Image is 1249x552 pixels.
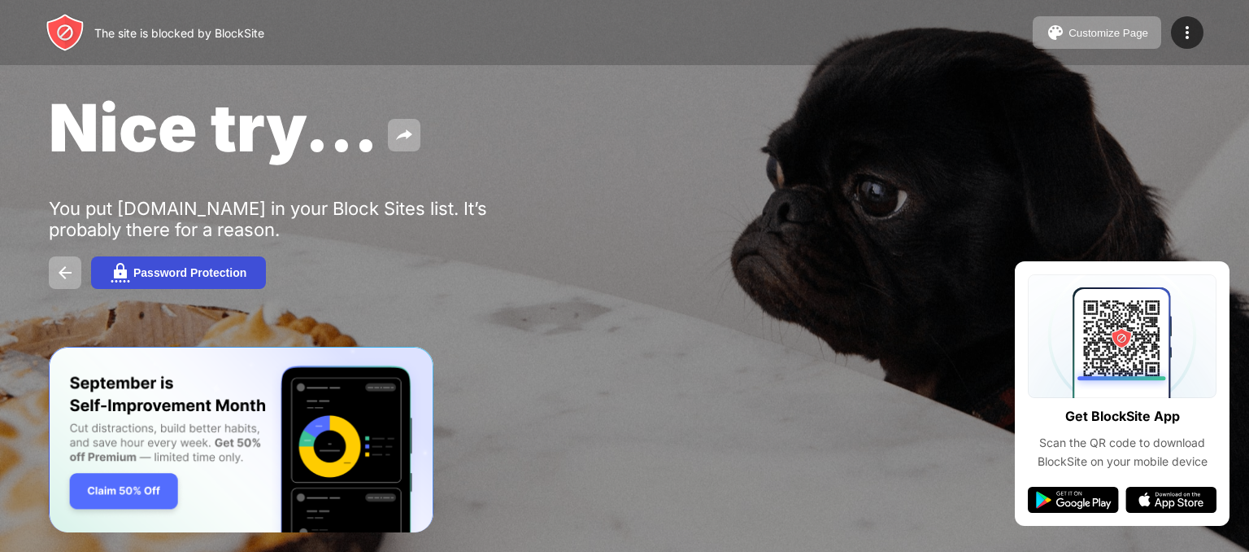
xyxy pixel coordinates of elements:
[111,263,130,283] img: password.svg
[1046,23,1065,42] img: pallet.svg
[49,88,378,167] span: Nice try...
[49,347,433,533] iframe: Banner
[94,26,264,40] div: The site is blocked by BlockSite
[91,256,266,289] button: Password Protection
[1125,487,1216,513] img: app-store.svg
[1028,487,1119,513] img: google-play.svg
[133,266,246,279] div: Password Protection
[46,13,85,52] img: header-logo.svg
[1033,16,1161,49] button: Customize Page
[1065,405,1180,428] div: Get BlockSite App
[1068,27,1148,39] div: Customize Page
[1028,434,1216,471] div: Scan the QR code to download BlockSite on your mobile device
[1177,23,1197,42] img: menu-icon.svg
[49,198,551,240] div: You put [DOMAIN_NAME] in your Block Sites list. It’s probably there for a reason.
[394,125,414,145] img: share.svg
[55,263,75,283] img: back.svg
